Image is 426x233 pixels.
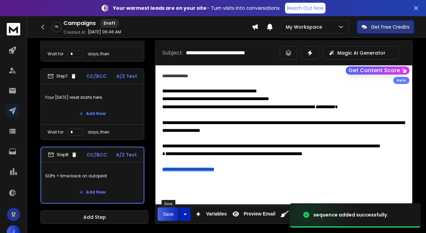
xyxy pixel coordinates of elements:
button: Clean HTML [278,207,291,221]
p: CC/BCC [86,73,107,80]
p: days, then [88,129,109,135]
p: 0 % [55,25,58,29]
button: Add New [74,185,111,199]
p: [DATE] 06:46 AM [88,29,121,35]
p: My Workspace [286,24,325,30]
p: CC/BCC [87,151,107,158]
button: Variables [192,207,228,221]
div: Beta [393,77,409,84]
div: Step 8 [48,152,77,158]
p: Magic AI Generator [337,50,386,56]
button: Save [158,207,179,221]
p: Subject: [162,49,183,57]
div: sequence added successfully. [313,211,388,218]
div: Draft [100,19,119,28]
button: Preview Email [229,207,277,221]
strong: Your warmest leads are on your site [113,5,206,11]
span: Variables [205,211,228,217]
button: Add Step [40,210,148,224]
li: Step8CC/BCCA/Z TestSOPs = time back on autopilotAdd New [40,147,144,204]
div: Step 7 [48,73,77,79]
p: A/Z Test [116,151,137,158]
button: Add New [74,107,111,120]
p: Your [DATE] reset starts here [45,88,140,107]
button: Magic AI Generator [323,46,399,60]
p: Created At: [63,30,86,35]
p: SOPs = time back on autopilot [45,167,140,185]
span: Preview Email [242,211,277,217]
p: – Turn visits into conversations [113,5,280,11]
button: Get Free Credits [357,20,414,34]
p: days, then [88,51,109,57]
p: Get Free Credits [371,24,409,30]
img: logo [7,23,20,35]
button: Get Content Score [346,66,409,75]
div: Save [162,200,175,207]
a: Reach Out Now [285,3,325,13]
p: Wait for [48,51,63,57]
h1: Campaigns [63,19,96,27]
p: Wait for [48,129,63,135]
li: Step7CC/BCCA/Z TestYour [DATE] reset starts hereAdd NewWait fordays, then [40,68,144,140]
p: A/Z Test [116,73,137,80]
p: Reach Out Now [287,5,323,11]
